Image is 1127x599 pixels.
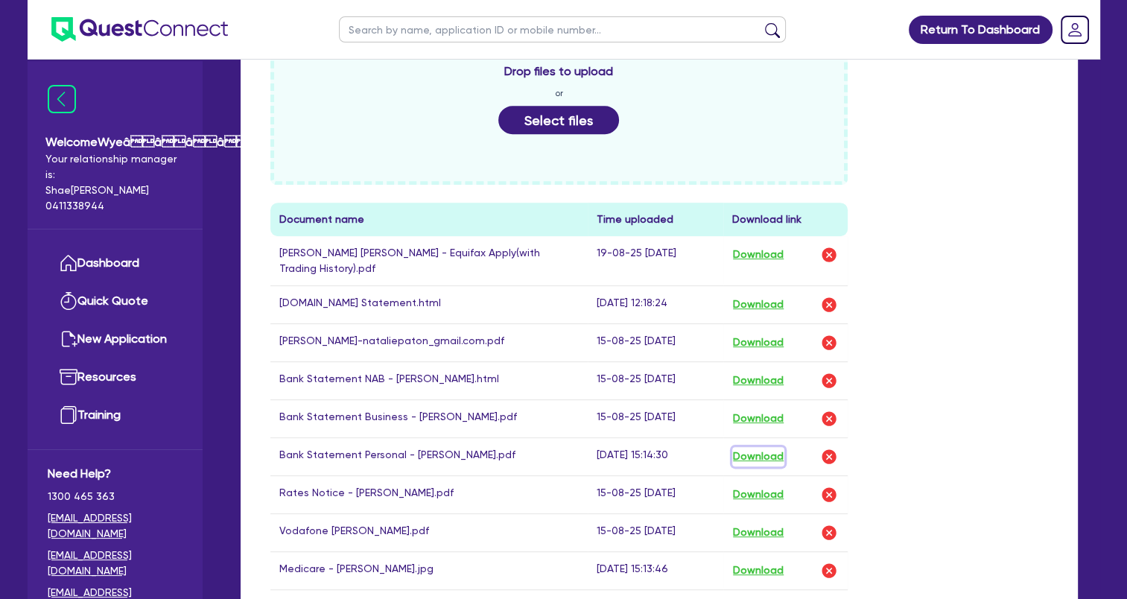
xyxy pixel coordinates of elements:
[588,361,723,399] td: 15-08-25 [DATE]
[504,63,613,80] span: Drop files to upload
[48,244,182,282] a: Dashboard
[820,296,838,314] img: delete-icon
[60,368,77,386] img: resources
[51,17,228,42] img: quest-connect-logo-blue
[48,85,76,113] img: icon-menu-close
[732,371,784,390] button: Download
[270,437,588,475] td: Bank Statement Personal - [PERSON_NAME].pdf
[270,285,588,323] td: [DOMAIN_NAME] Statement.html
[732,561,784,580] button: Download
[588,323,723,361] td: 15-08-25 [DATE]
[270,361,588,399] td: Bank Statement NAB - [PERSON_NAME].html
[820,562,838,580] img: delete-icon
[732,447,784,466] button: Download
[45,151,185,214] span: Your relationship manager is: Shae [PERSON_NAME] 0411338944
[270,323,588,361] td: [PERSON_NAME]-nataliepaton_gmail.com.pdf
[270,236,588,286] td: [PERSON_NAME] [PERSON_NAME] - Equifax Apply(with Trading History).pdf
[588,437,723,475] td: [DATE] 15:14:30
[48,358,182,396] a: Resources
[909,16,1053,44] a: Return To Dashboard
[732,295,784,314] button: Download
[588,475,723,513] td: 15-08-25 [DATE]
[588,236,723,286] td: 19-08-25 [DATE]
[45,133,185,151] span: Welcome Wyeââââ
[48,396,182,434] a: Training
[820,246,838,264] img: delete-icon
[732,409,784,428] button: Download
[732,245,784,264] button: Download
[820,410,838,428] img: delete-icon
[48,548,182,579] a: [EMAIL_ADDRESS][DOMAIN_NAME]
[820,334,838,352] img: delete-icon
[270,513,588,551] td: Vodafone [PERSON_NAME].pdf
[588,399,723,437] td: 15-08-25 [DATE]
[555,86,563,100] span: or
[270,203,588,236] th: Document name
[588,285,723,323] td: [DATE] 12:18:24
[1055,10,1094,49] a: Dropdown toggle
[270,551,588,589] td: Medicare - [PERSON_NAME].jpg
[732,333,784,352] button: Download
[339,16,786,42] input: Search by name, application ID or mobile number...
[48,320,182,358] a: New Application
[498,106,619,134] button: Select files
[60,292,77,310] img: quick-quote
[48,489,182,504] span: 1300 465 363
[732,485,784,504] button: Download
[60,406,77,424] img: training
[588,203,723,236] th: Time uploaded
[588,551,723,589] td: [DATE] 15:13:46
[820,372,838,390] img: delete-icon
[48,465,182,483] span: Need Help?
[48,282,182,320] a: Quick Quote
[723,203,848,236] th: Download link
[588,513,723,551] td: 15-08-25 [DATE]
[820,448,838,466] img: delete-icon
[732,523,784,542] button: Download
[270,475,588,513] td: Rates Notice - [PERSON_NAME].pdf
[820,524,838,542] img: delete-icon
[48,510,182,542] a: [EMAIL_ADDRESS][DOMAIN_NAME]
[820,486,838,504] img: delete-icon
[60,330,77,348] img: new-application
[270,399,588,437] td: Bank Statement Business - [PERSON_NAME].pdf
